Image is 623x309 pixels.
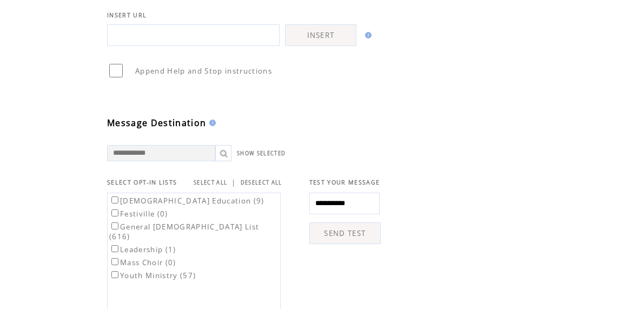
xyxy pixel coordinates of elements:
[109,222,259,241] label: General [DEMOGRAPHIC_DATA] List (616)
[231,177,236,187] span: |
[107,179,177,186] span: SELECT OPT-IN LISTS
[107,11,147,19] span: INSERT URL
[111,271,118,278] input: Youth Ministry (57)
[111,222,118,229] input: General [DEMOGRAPHIC_DATA] List (616)
[111,196,118,203] input: [DEMOGRAPHIC_DATA] Education (9)
[111,209,118,216] input: Festiville (0)
[111,245,118,252] input: Leadership (1)
[206,120,216,126] img: help.gif
[135,66,272,76] span: Append Help and Stop instructions
[285,24,356,46] a: INSERT
[241,179,282,186] a: DESELECT ALL
[109,258,176,267] label: Mass Choir (0)
[109,196,264,206] label: [DEMOGRAPHIC_DATA] Education (9)
[111,258,118,265] input: Mass Choir (0)
[194,179,227,186] a: SELECT ALL
[237,150,286,157] a: SHOW SELECTED
[309,179,380,186] span: TEST YOUR MESSAGE
[109,209,168,219] label: Festiville (0)
[109,245,176,254] label: Leadership (1)
[107,117,206,129] span: Message Destination
[362,32,372,38] img: help.gif
[109,271,196,280] label: Youth Ministry (57)
[309,222,381,244] a: SEND TEST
